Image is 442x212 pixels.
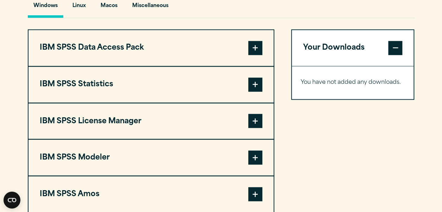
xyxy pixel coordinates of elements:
[28,139,274,175] button: IBM SPSS Modeler
[28,30,274,66] button: IBM SPSS Data Access Pack
[28,103,274,139] button: IBM SPSS License Manager
[292,30,414,66] button: Your Downloads
[28,67,274,102] button: IBM SPSS Statistics
[4,192,20,208] button: Open CMP widget
[292,66,414,99] div: Your Downloads
[301,77,405,88] p: You have not added any downloads.
[28,176,274,212] button: IBM SPSS Amos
